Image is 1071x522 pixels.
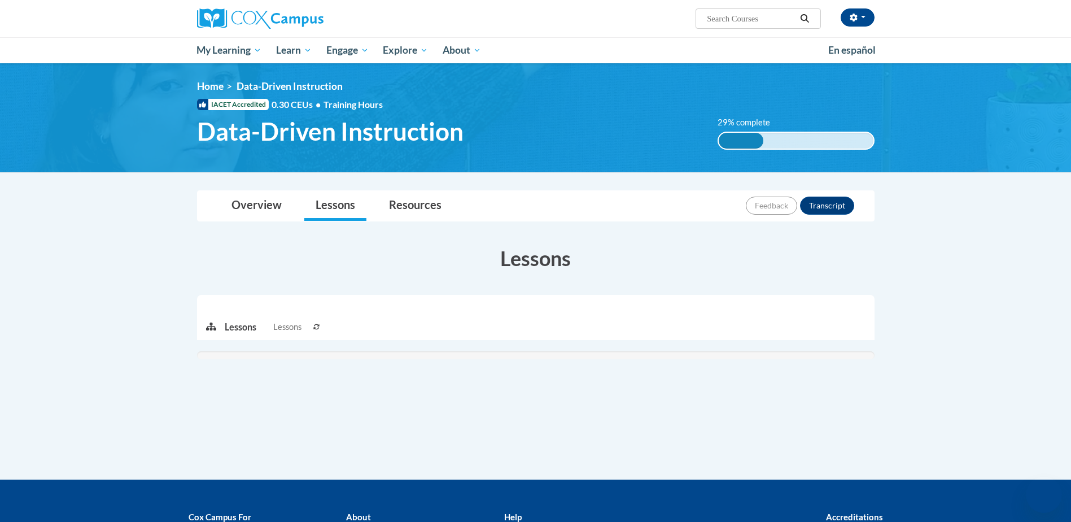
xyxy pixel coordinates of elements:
[826,512,883,522] b: Accreditations
[383,43,428,57] span: Explore
[841,8,875,27] button: Account Settings
[197,244,875,272] h3: Lessons
[375,37,435,63] a: Explore
[220,191,293,221] a: Overview
[197,80,224,92] a: Home
[197,8,412,29] a: Cox Campus
[796,12,813,25] button: Search
[189,512,251,522] b: Cox Campus For
[197,99,269,110] span: IACET Accredited
[196,43,261,57] span: My Learning
[272,98,324,111] span: 0.30 CEUs
[324,99,383,110] span: Training Hours
[443,43,481,57] span: About
[190,37,269,63] a: My Learning
[237,80,343,92] span: Data-Driven Instruction
[273,321,301,333] span: Lessons
[326,43,369,57] span: Engage
[718,116,783,129] label: 29% complete
[800,197,854,215] button: Transcript
[504,512,522,522] b: Help
[828,44,876,56] span: En español
[706,12,796,25] input: Search Courses
[719,133,763,149] div: 29% complete
[435,37,488,63] a: About
[197,116,464,146] span: Data-Driven Instruction
[316,99,321,110] span: •
[197,8,324,29] img: Cox Campus
[276,43,312,57] span: Learn
[225,321,256,333] p: Lessons
[378,191,453,221] a: Resources
[304,191,366,221] a: Lessons
[180,37,891,63] div: Main menu
[746,197,797,215] button: Feedback
[346,512,371,522] b: About
[269,37,319,63] a: Learn
[1026,477,1062,513] iframe: Button to launch messaging window
[319,37,376,63] a: Engage
[821,38,883,62] a: En español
